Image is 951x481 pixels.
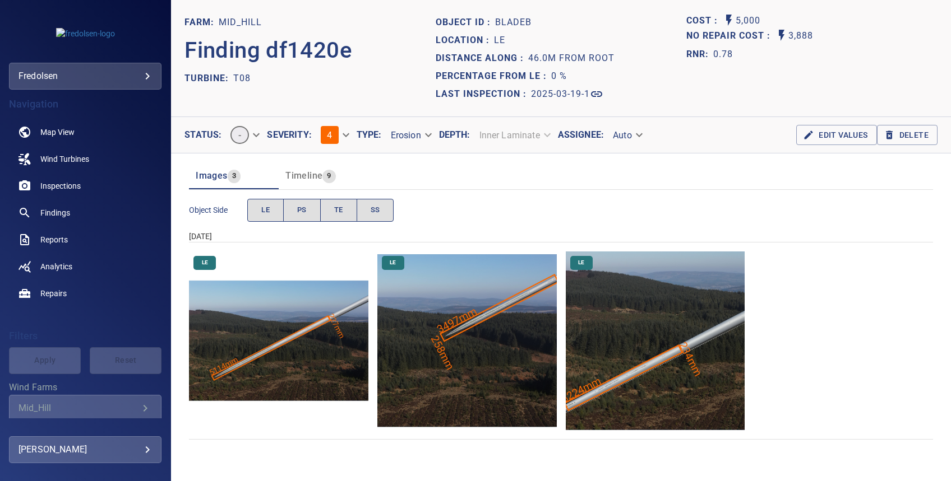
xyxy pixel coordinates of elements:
[312,122,357,148] div: 4
[40,261,72,272] span: Analytics
[436,34,494,47] p: Location :
[436,52,528,65] p: Distance along :
[285,170,322,181] span: Timeline
[9,99,161,110] h4: Navigation
[232,130,248,141] span: -
[334,204,343,217] span: TE
[9,199,161,226] a: findings noActive
[320,199,357,222] button: TE
[19,441,152,459] div: [PERSON_NAME]
[189,204,247,216] span: Object Side
[267,130,311,139] label: Severity :
[566,251,745,431] img: Mid_Hill/T08/2025-03-19-1/2025-03-19-1/image123wp128.jpg
[19,403,139,413] div: Mid_Hill
[40,180,81,192] span: Inspections
[9,395,161,422] div: Wind Farms
[40,207,70,218] span: Findings
[9,280,161,307] a: repairs noActive
[571,259,591,267] span: LE
[261,204,270,217] span: LE
[247,199,284,222] button: LE
[788,29,813,44] p: 3,888
[736,13,760,29] p: 5,000
[228,170,241,183] span: 3
[436,87,531,101] p: Last Inspection :
[531,87,603,101] a: 2025-03-19-1
[40,127,75,138] span: Map View
[19,67,152,85] div: fredolsen
[383,259,403,267] span: LE
[357,199,394,222] button: SS
[40,153,89,165] span: Wind Turbines
[56,28,115,39] img: fredolsen-logo
[9,330,161,342] h4: Filters
[382,125,439,145] div: Erosion
[436,69,551,83] p: Percentage from LE :
[40,288,67,299] span: Repairs
[184,130,221,139] label: Status :
[494,34,505,47] p: LE
[196,170,227,181] span: Images
[722,13,736,27] svg: Auto Cost
[439,130,470,139] label: Depth :
[247,199,394,222] div: objectSide
[9,253,161,280] a: analytics noActive
[775,29,788,42] svg: Auto No Repair Cost
[9,226,161,253] a: reports noActive
[9,119,161,146] a: map noActive
[686,13,722,29] span: The base labour and equipment costs to repair the finding. Does not include the loss of productio...
[184,34,352,67] p: Finding df1420e
[686,48,713,61] h1: RNR:
[713,48,733,61] p: 0.78
[686,31,775,41] h1: No Repair Cost :
[283,199,321,222] button: PS
[322,170,335,183] span: 9
[9,383,161,392] label: Wind Farms
[327,130,332,141] span: 4
[377,251,557,431] img: Mid_Hill/T08/2025-03-19-1/2025-03-19-1/image125wp130.jpg
[686,45,733,63] span: The ratio of the additional incurred cost of repair in 1 year and the cost of repairing today. Fi...
[297,204,307,217] span: PS
[9,146,161,172] a: windturbines noActive
[551,69,567,83] p: 0 %
[528,52,615,65] p: 46.0m from root
[184,72,233,85] p: TURBINE:
[686,16,722,26] h1: Cost :
[195,259,215,267] span: LE
[357,130,382,139] label: Type :
[40,234,68,245] span: Reports
[604,125,650,145] div: Auto
[371,204,380,217] span: SS
[189,251,368,431] img: Mid_Hill/T08/2025-03-19-1/2025-03-19-1/image124wp129.jpg
[686,29,775,44] span: Projected additional costs incurred by waiting 1 year to repair. This is a function of possible i...
[495,16,532,29] p: bladeB
[219,16,262,29] p: Mid_Hill
[531,87,590,101] p: 2025-03-19-1
[184,16,219,29] p: FARM:
[877,125,938,146] button: Delete
[221,122,267,148] div: -
[9,63,161,90] div: fredolsen
[558,130,604,139] label: Assignee :
[189,231,933,242] div: [DATE]
[470,125,558,145] div: Inner Laminate
[233,72,251,85] p: T08
[436,16,495,29] p: Object ID :
[796,125,876,146] button: Edit Values
[9,172,161,199] a: inspections noActive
